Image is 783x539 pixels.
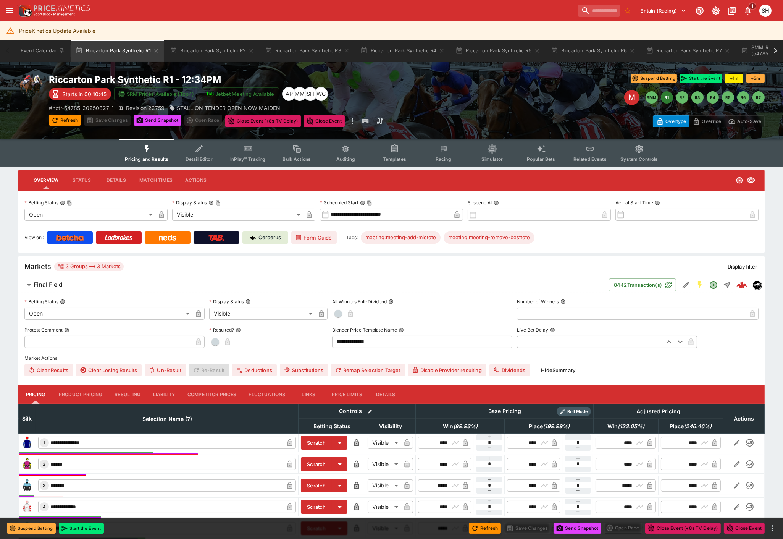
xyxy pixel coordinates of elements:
button: Connected to PK [693,4,707,18]
button: Betting Status [60,299,65,304]
div: Event type filters [119,139,664,167]
th: Actions [723,404,764,433]
span: Selection Name (7) [134,414,200,424]
img: runner 4 [21,501,33,513]
p: Auto-Save [737,117,761,125]
p: Suspend At [468,199,492,206]
p: Scheduled Start [320,199,358,206]
span: Racing [436,156,451,162]
div: Open [24,308,192,320]
div: Visible [368,501,401,513]
div: Open [24,209,155,221]
img: runner 3 [21,479,33,492]
button: Scott Hunt [757,2,774,19]
h2: Copy To Clipboard [49,74,407,86]
button: Close Event (+8s TV Delay) [645,523,721,534]
div: 3 Groups 3 Markets [57,262,121,271]
button: Refresh [469,523,501,534]
span: Roll Mode [564,408,591,415]
button: R7 [752,91,765,104]
button: Display filter [723,261,762,273]
span: Simulator [481,156,503,162]
button: SRM Prices Available (Top4) [114,87,199,100]
button: Liability [147,385,181,404]
div: Visible [368,437,401,449]
img: Cerberus [250,235,256,241]
button: Suspend Betting [7,523,56,534]
button: Open [707,278,720,292]
img: runner 1 [21,437,33,449]
button: +1m [725,74,743,83]
span: 1 [749,2,757,10]
span: Re-Result [189,364,229,376]
span: Templates [383,156,406,162]
button: Display StatusCopy To Clipboard [208,200,214,206]
button: R3 [691,91,704,104]
button: Protest Comment [64,327,69,333]
span: Visibility [371,422,410,431]
div: Show/hide Price Roll mode configuration. [557,407,591,416]
button: Number of Winners [560,299,566,304]
button: Live Bet Delay [550,327,555,333]
button: Dividends [489,364,530,376]
button: Suspend Betting [631,74,677,83]
button: Links [291,385,326,404]
input: search [578,5,620,17]
div: Base Pricing [485,406,524,416]
img: logo-cerberus--red.svg [736,280,747,290]
button: Overview [27,171,65,189]
button: open drawer [3,4,17,18]
button: Substitutions [280,364,328,376]
div: Michela Marris [293,87,307,101]
button: Close Event [724,523,765,534]
button: more [768,524,777,533]
div: Visible [368,458,401,470]
span: System Controls [620,156,658,162]
button: Send Snapshot [134,115,181,126]
p: Betting Status [24,199,58,206]
nav: pagination navigation [646,91,765,104]
button: Resulting [108,385,147,404]
button: Blender Price Template Name [399,327,404,333]
span: meeting:meeting-remove-besttote [444,234,534,241]
button: Refresh [49,115,81,126]
button: Details [99,171,133,189]
button: Remap Selection Target [331,364,405,376]
div: Edit Meeting [624,90,639,105]
p: Live Bet Delay [517,327,548,333]
button: Un-Result [145,364,186,376]
button: Notifications [741,4,755,18]
a: Form Guide [291,231,337,244]
button: Disable Provider resulting [408,364,486,376]
span: Place(199.99%) [520,422,578,431]
span: Detail Editor [186,156,213,162]
span: Win(99.93%) [434,422,486,431]
img: Neds [159,235,176,241]
button: Details [368,385,403,404]
th: Adjusted Pricing [593,404,723,419]
button: Copy To Clipboard [367,200,372,206]
button: Actions [179,171,213,189]
button: Copy To Clipboard [215,200,221,206]
button: Bulk edit [365,406,375,416]
p: Blender Price Template Name [332,327,397,333]
div: Start From [653,115,765,127]
div: Betting Target: cerberus [444,231,534,244]
button: R5 [722,91,734,104]
button: Documentation [725,4,739,18]
button: Scratch [301,479,332,492]
div: Scott Hunt [304,87,317,101]
div: split button [184,115,222,126]
span: Related Events [573,156,607,162]
button: Toggle light/dark mode [709,4,723,18]
button: Riccarton Park Synthetic R7 [641,40,735,62]
button: Close Event (+8s TV Delay) [225,115,301,127]
div: Betting Target: cerberus [361,231,441,244]
button: Start the Event [59,523,104,534]
svg: Open [709,280,718,290]
span: Popular Bets [527,156,555,162]
div: Visible [209,308,315,320]
div: nztr [752,280,762,290]
img: horse_racing.png [18,74,43,98]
